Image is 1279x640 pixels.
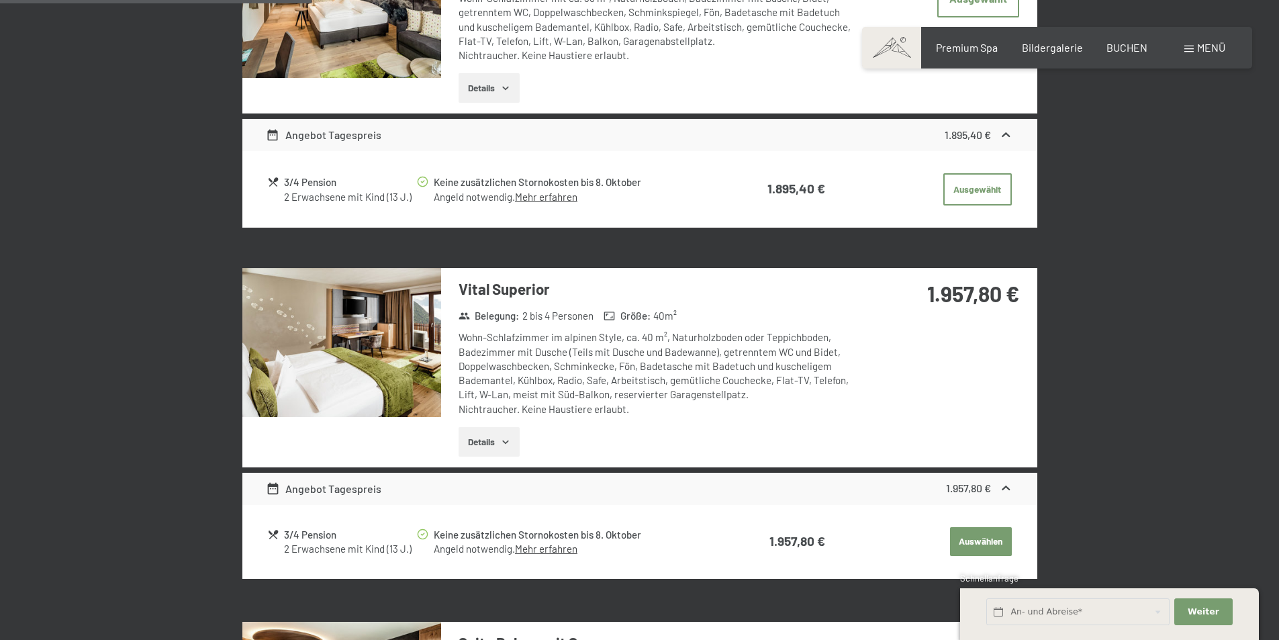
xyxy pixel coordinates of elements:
[434,190,713,204] div: Angeld notwendig.
[284,542,415,556] div: 2 Erwachsene mit Kind (13 J.)
[943,173,1012,205] button: Ausgewählt
[459,309,520,323] strong: Belegung :
[266,481,381,497] div: Angebot Tagespreis
[434,175,713,190] div: Keine zusätzlichen Stornokosten bis 8. Oktober
[284,175,415,190] div: 3/4 Pension
[653,309,677,323] span: 40 m²
[284,527,415,543] div: 3/4 Pension
[1197,41,1225,54] span: Menü
[946,482,991,494] strong: 1.957,80 €
[284,190,415,204] div: 2 Erwachsene mit Kind (13 J.)
[1106,41,1147,54] a: BUCHEN
[434,527,713,543] div: Keine zusätzlichen Stornokosten bis 8. Oktober
[769,533,825,549] strong: 1.957,80 €
[1188,606,1219,618] span: Weiter
[242,268,441,417] img: mss_renderimg.php
[960,573,1019,584] span: Schnellanfrage
[604,309,651,323] strong: Größe :
[459,279,858,300] h3: Vital Superior
[1022,41,1083,54] a: Bildergalerie
[927,281,1019,306] strong: 1.957,80 €
[936,41,998,54] a: Premium Spa
[266,127,381,143] div: Angebot Tagespreis
[459,427,520,457] button: Details
[522,309,594,323] span: 2 bis 4 Personen
[515,543,577,555] a: Mehr erfahren
[515,191,577,203] a: Mehr erfahren
[459,73,520,103] button: Details
[1174,598,1232,626] button: Weiter
[459,330,858,416] div: Wohn-Schlafzimmer im alpinen Style, ca. 40 m², Naturholzboden oder Teppichboden, Badezimmer mit D...
[434,542,713,556] div: Angeld notwendig.
[950,527,1012,557] button: Auswählen
[945,128,991,141] strong: 1.895,40 €
[767,181,825,196] strong: 1.895,40 €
